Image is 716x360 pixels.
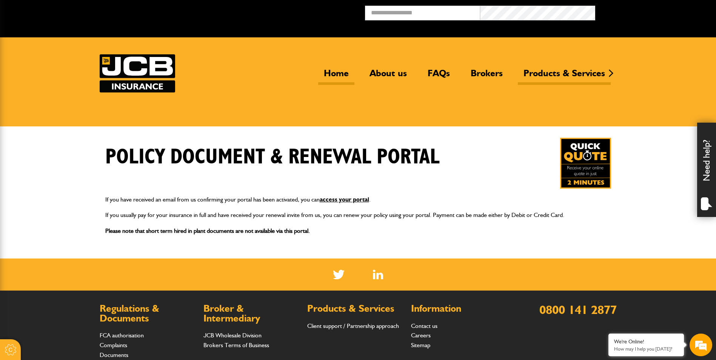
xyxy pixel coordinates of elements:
[203,332,262,339] a: JCB Wholesale Division
[373,270,383,279] img: Linked In
[105,210,611,220] p: If you usually pay for your insurance in full and have received your renewal invite from us, you ...
[105,145,440,170] h1: Policy Document & Renewal Portal
[422,68,456,85] a: FAQs
[100,54,175,92] a: JCB Insurance Services
[465,68,508,85] a: Brokers
[105,195,611,205] p: If you have received an email from us confirming your portal has been activated, you can .
[518,68,611,85] a: Products & Services
[333,270,345,279] img: Twitter
[697,123,716,217] div: Need help?
[560,138,611,189] img: Quick Quote
[100,351,128,358] a: Documents
[100,342,127,349] a: Complaints
[411,332,431,339] a: Careers
[105,227,310,234] span: Please note that short term hired in plant documents are not available via this portal.
[411,304,507,314] h2: Information
[100,304,196,323] h2: Regulations & Documents
[100,54,175,92] img: JCB Insurance Services logo
[318,68,354,85] a: Home
[373,270,383,279] a: LinkedIn
[100,332,144,339] a: FCA authorisation
[411,342,430,349] a: Sitemap
[560,138,611,189] a: Get your insurance quote in just 2-minutes
[307,322,399,329] a: Client support / Partnership approach
[411,322,437,329] a: Contact us
[539,302,617,317] a: 0800 141 2877
[320,196,369,203] a: access your portal
[203,342,269,349] a: Brokers Terms of Business
[595,6,710,17] button: Broker Login
[614,338,678,345] div: We're Online!
[364,68,413,85] a: About us
[203,304,300,323] h2: Broker & Intermediary
[614,346,678,352] p: How may I help you today?
[307,304,403,314] h2: Products & Services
